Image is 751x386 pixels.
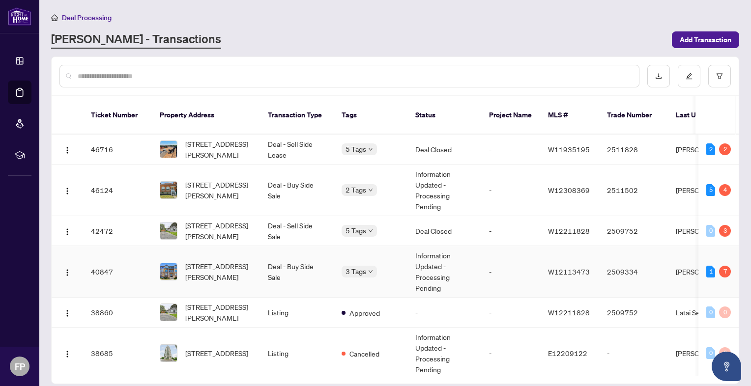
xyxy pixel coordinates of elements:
[160,222,177,239] img: thumbnail-img
[160,141,177,158] img: thumbnail-img
[83,216,152,246] td: 42472
[368,228,373,233] span: down
[706,143,715,155] div: 2
[349,348,379,359] span: Cancelled
[481,328,540,379] td: -
[260,96,334,135] th: Transaction Type
[368,269,373,274] span: down
[668,165,742,216] td: [PERSON_NAME]
[668,298,742,328] td: Latai Seadat
[260,165,334,216] td: Deal - Buy Side Sale
[185,261,252,282] span: [STREET_ADDRESS][PERSON_NAME]
[655,73,662,80] span: download
[346,143,366,155] span: 5 Tags
[185,220,252,242] span: [STREET_ADDRESS][PERSON_NAME]
[59,141,75,157] button: Logo
[51,31,221,49] a: [PERSON_NAME] - Transactions
[548,267,590,276] span: W12113473
[260,246,334,298] td: Deal - Buy Side Sale
[716,73,723,80] span: filter
[63,309,71,317] img: Logo
[15,359,25,373] span: FP
[260,135,334,165] td: Deal - Sell Side Lease
[260,328,334,379] td: Listing
[185,179,252,201] span: [STREET_ADDRESS][PERSON_NAME]
[59,182,75,198] button: Logo
[407,135,481,165] td: Deal Closed
[481,298,540,328] td: -
[59,223,75,239] button: Logo
[185,348,248,358] span: [STREET_ADDRESS]
[63,187,71,195] img: Logo
[83,328,152,379] td: 38685
[548,186,590,194] span: W12308369
[407,96,481,135] th: Status
[668,328,742,379] td: [PERSON_NAME]
[708,65,731,87] button: filter
[706,306,715,318] div: 0
[63,350,71,358] img: Logo
[719,225,731,237] div: 3
[63,228,71,236] img: Logo
[481,216,540,246] td: -
[599,96,668,135] th: Trade Number
[481,165,540,216] td: -
[672,31,739,48] button: Add Transaction
[83,246,152,298] td: 40847
[185,302,252,323] span: [STREET_ADDRESS][PERSON_NAME]
[346,266,366,277] span: 3 Tags
[719,143,731,155] div: 2
[668,135,742,165] td: [PERSON_NAME]
[599,135,668,165] td: 2511828
[63,146,71,154] img: Logo
[368,147,373,152] span: down
[83,135,152,165] td: 46716
[346,225,366,236] span: 5 Tags
[706,347,715,359] div: 0
[719,266,731,277] div: 7
[59,345,75,361] button: Logo
[51,14,58,21] span: home
[599,216,668,246] td: 2509752
[83,96,152,135] th: Ticket Number
[83,165,152,216] td: 46124
[647,65,670,87] button: download
[260,216,334,246] td: Deal - Sell Side Sale
[334,96,407,135] th: Tags
[668,216,742,246] td: [PERSON_NAME]
[160,345,177,361] img: thumbnail-img
[719,184,731,196] div: 4
[599,246,668,298] td: 2509334
[668,96,742,135] th: Last Updated By
[260,298,334,328] td: Listing
[481,246,540,298] td: -
[481,96,540,135] th: Project Name
[185,138,252,160] span: [STREET_ADDRESS][PERSON_NAME]
[706,184,715,196] div: 5
[407,298,481,328] td: -
[63,269,71,276] img: Logo
[83,298,152,328] td: 38860
[712,352,741,381] button: Open asap
[407,165,481,216] td: Information Updated - Processing Pending
[62,13,112,22] span: Deal Processing
[706,225,715,237] div: 0
[548,308,590,317] span: W12211828
[686,73,693,80] span: edit
[599,328,668,379] td: -
[548,349,587,358] span: E12209122
[160,304,177,321] img: thumbnail-img
[548,145,590,154] span: W11935195
[481,135,540,165] td: -
[368,188,373,193] span: down
[407,328,481,379] td: Information Updated - Processing Pending
[719,347,731,359] div: 0
[706,266,715,277] div: 1
[59,304,75,320] button: Logo
[599,165,668,216] td: 2511502
[540,96,599,135] th: MLS #
[59,264,75,279] button: Logo
[548,226,590,235] span: W12211828
[152,96,260,135] th: Property Address
[678,65,700,87] button: edit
